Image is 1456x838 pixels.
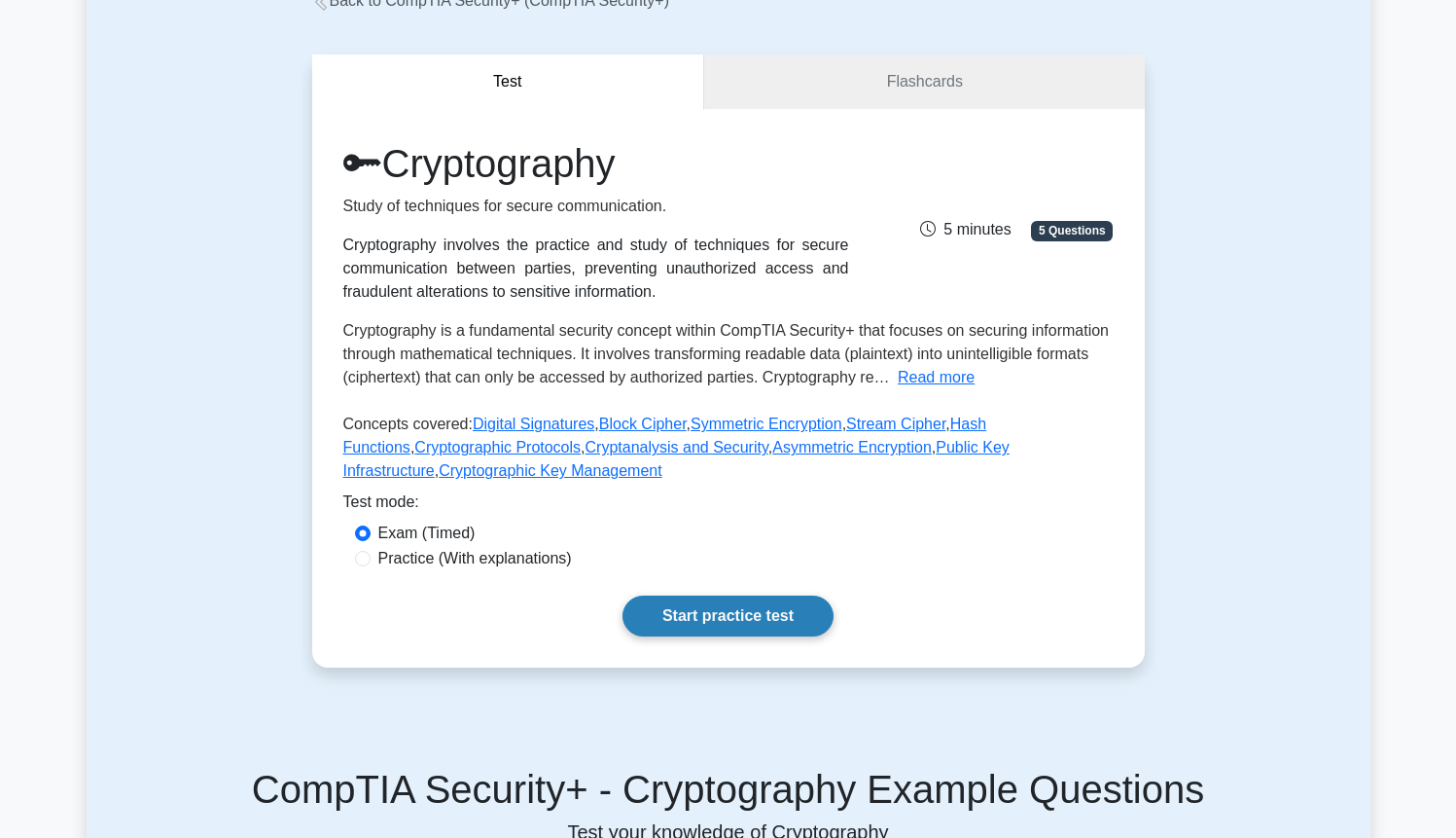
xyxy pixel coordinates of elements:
a: Stream Cipher [846,416,945,432]
p: Concepts covered: , , , , , , , , , [343,413,1114,491]
h1: Cryptography [343,140,849,187]
h5: CompTIA Security+ - Cryptography Example Questions [110,766,1347,813]
a: Cryptanalysis and Security [586,439,768,455]
button: Read more [898,366,975,389]
div: Test mode: [343,491,1114,522]
div: Cryptography involves the practice and study of techniques for secure communication between parti... [343,234,849,304]
a: Start practice test [622,596,834,637]
a: Cryptographic Key Management [439,462,661,479]
a: Block Cipher [599,416,687,432]
a: Digital Signatures [473,416,594,432]
a: Cryptographic Protocols [414,439,581,455]
span: 5 minutes [920,221,1011,237]
span: 5 Questions [1031,221,1113,240]
a: Flashcards [704,55,1144,110]
label: Exam (Timed) [378,522,476,545]
p: Study of techniques for secure communication. [343,195,849,218]
label: Practice (With explanations) [378,547,572,570]
a: Asymmetric Encryption [772,439,932,455]
span: Cryptography is a fundamental security concept within CompTIA Security+ that focuses on securing ... [343,322,1110,385]
a: Symmetric Encryption [691,416,842,432]
button: Test [312,55,705,110]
